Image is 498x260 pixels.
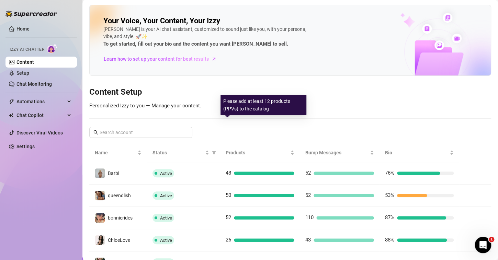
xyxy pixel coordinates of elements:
[103,26,309,48] div: [PERSON_NAME] is your AI chat assistant, customized to sound just like you, with your persona, vi...
[152,149,204,156] span: Status
[300,143,380,162] th: Bump Messages
[16,110,65,121] span: Chat Copilot
[95,149,136,156] span: Name
[385,214,394,221] span: 87%
[385,149,448,156] span: Bio
[226,192,231,198] span: 50
[93,130,98,135] span: search
[16,59,34,65] a: Content
[384,5,491,75] img: ai-chatter-content-library-cLFOSyPT.png
[160,171,172,176] span: Active
[103,41,288,47] strong: To get started, fill out your bio and the content you want [PERSON_NAME] to sell.
[103,16,220,26] h2: Your Voice, Your Content, Your Izzy
[16,70,29,76] a: Setup
[95,191,105,200] img: queendlish
[5,10,57,17] img: logo-BBDzfeDw.svg
[108,170,119,176] span: Barbi
[226,237,231,243] span: 26
[95,168,105,178] img: Barbi
[9,99,14,104] span: thunderbolt
[211,147,217,158] span: filter
[305,170,311,176] span: 52
[16,96,65,107] span: Automations
[380,143,459,162] th: Bio
[103,54,222,64] a: Learn how to set up your content for best results
[100,129,183,136] input: Search account
[108,215,133,221] span: bonnierides
[89,87,491,98] h3: Content Setup
[108,237,130,243] span: ChloeLove
[211,56,217,62] span: arrow-right
[108,193,131,198] span: queendlish
[89,143,147,162] th: Name
[16,130,63,135] a: Discover Viral Videos
[95,213,105,223] img: bonnierides
[305,237,311,243] span: 43
[9,113,13,118] img: Chat Copilot
[305,214,314,221] span: 110
[160,238,172,243] span: Active
[16,144,35,149] a: Settings
[16,26,30,32] a: Home
[305,192,311,198] span: 52
[89,103,201,109] span: Personalized Izzy to you — Manage your content.
[385,170,394,176] span: 76%
[220,143,300,162] th: Products
[47,44,58,54] img: AI Chatter
[16,81,52,87] a: Chat Monitoring
[10,46,44,53] span: Izzy AI Chatter
[226,170,231,176] span: 48
[212,151,216,155] span: filter
[160,215,172,221] span: Active
[475,237,491,253] iframe: Intercom live chat
[160,193,172,198] span: Active
[305,149,369,156] span: Bump Messages
[226,214,231,221] span: 52
[95,235,105,245] img: ChloeLove
[385,237,394,243] span: 88%
[489,237,494,242] span: 1
[104,55,209,63] span: Learn how to set up your content for best results
[226,149,289,156] span: Products
[147,143,220,162] th: Status
[385,192,394,198] span: 53%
